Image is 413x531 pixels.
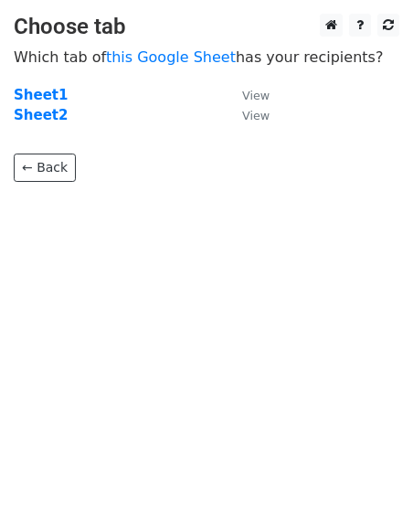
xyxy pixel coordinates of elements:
a: Sheet1 [14,87,68,103]
p: Which tab of has your recipients? [14,48,399,67]
small: View [242,109,270,122]
small: View [242,89,270,102]
a: View [224,107,270,123]
a: Sheet2 [14,107,68,123]
a: this Google Sheet [106,48,236,66]
h3: Choose tab [14,14,399,40]
a: View [224,87,270,103]
a: ← Back [14,154,76,182]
